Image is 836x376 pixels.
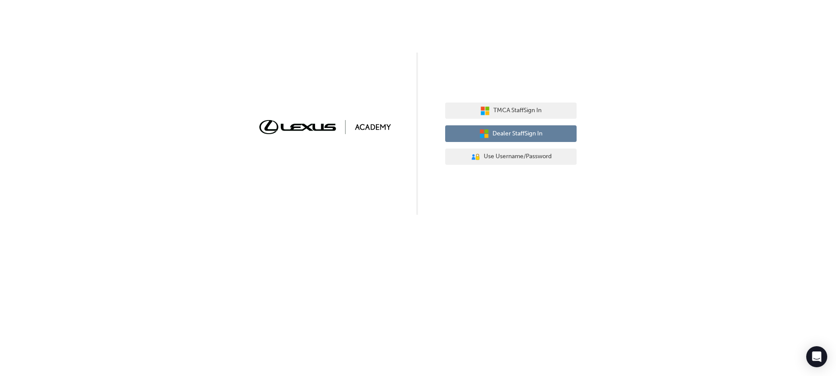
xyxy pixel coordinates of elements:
[445,125,577,142] button: Dealer StaffSign In
[445,103,577,119] button: TMCA StaffSign In
[445,149,577,165] button: Use Username/Password
[259,120,391,134] img: Trak
[492,129,542,139] span: Dealer Staff Sign In
[806,346,827,367] div: Open Intercom Messenger
[493,106,542,116] span: TMCA Staff Sign In
[484,152,552,162] span: Use Username/Password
